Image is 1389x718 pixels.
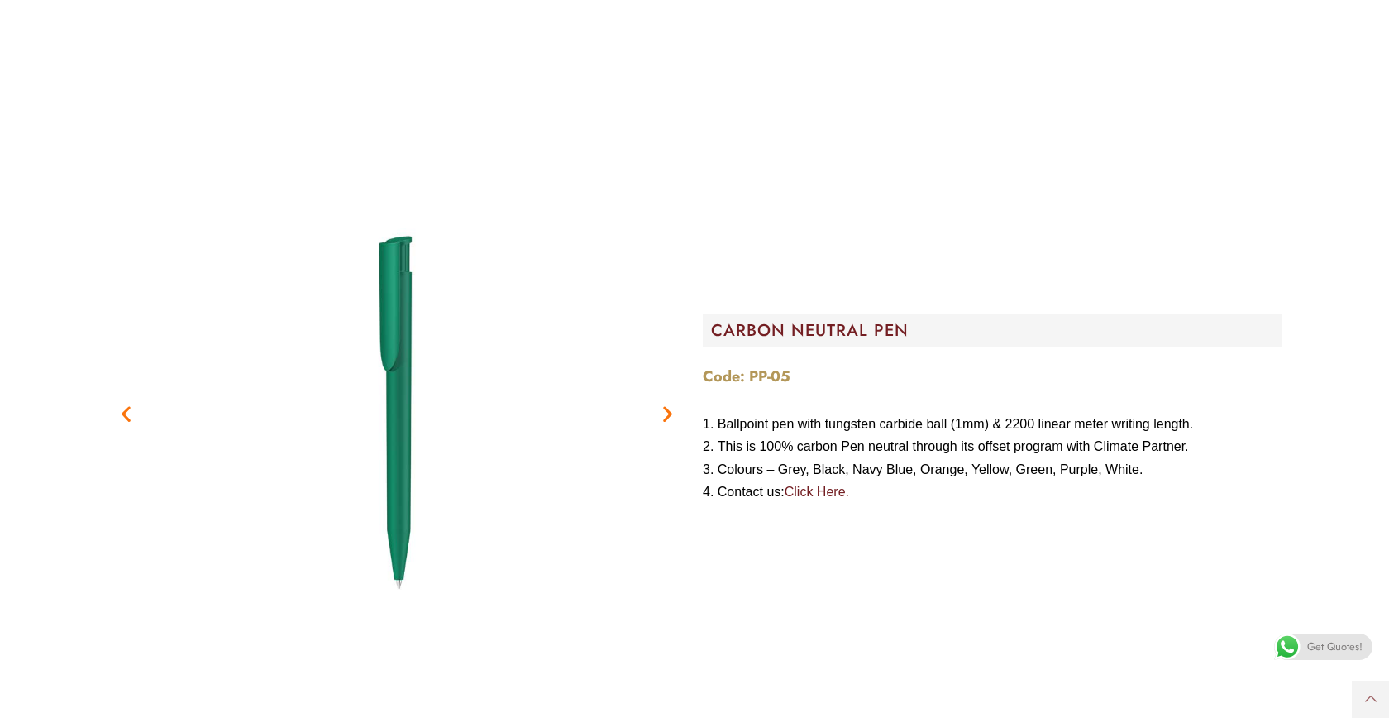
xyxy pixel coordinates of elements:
li: Ballpoint pen with tungsten carbide ball (1mm) & 2200 linear meter writing length. [703,413,1282,436]
h2: CARBON NEUTRAL PEN [711,323,1282,339]
div: Previous slide [116,404,136,424]
span: Get Quotes! [1307,634,1363,660]
strong: Code: PP-05 [703,366,790,387]
div: 4 / 8 [107,124,686,703]
li: Colours – Grey, Black, Navy Blue, Orange, Yellow, Green, Purple, White. [703,458,1282,481]
div: Image Carousel [107,124,686,703]
li: This is 100% carbon Pen neutral through its offset program with Climate Partner. [703,435,1282,458]
a: Click Here. [785,485,849,499]
div: Next slide [657,404,678,424]
img: pp-05-green [107,124,686,703]
li: Contact us: [703,481,1282,504]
